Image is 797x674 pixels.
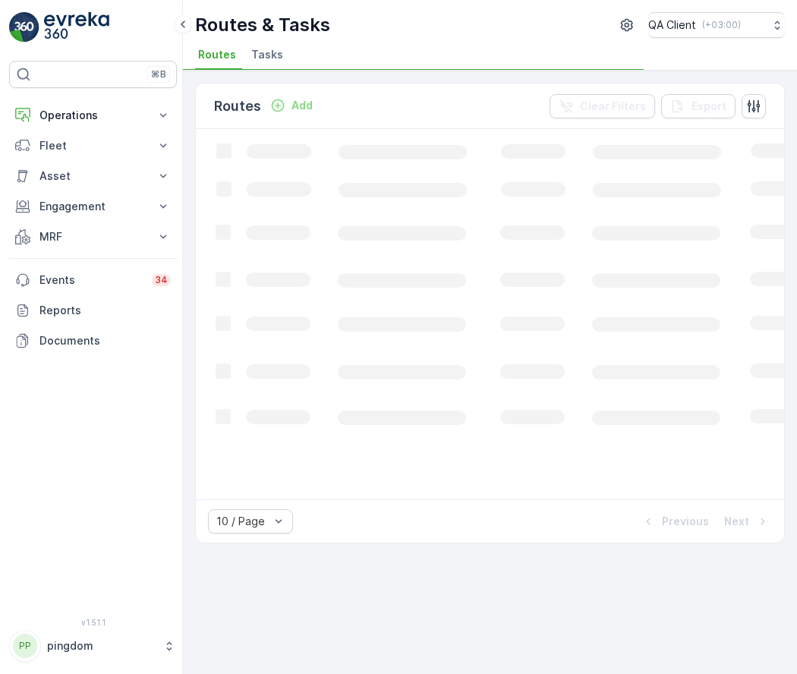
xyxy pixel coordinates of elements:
[9,222,177,252] button: MRF
[724,514,749,529] p: Next
[9,618,177,627] span: v 1.51.1
[9,161,177,191] button: Asset
[702,19,741,31] p: ( +03:00 )
[9,191,177,222] button: Engagement
[214,96,261,117] p: Routes
[39,272,143,288] p: Events
[639,512,710,531] button: Previous
[9,12,39,43] img: logo
[198,47,236,62] span: Routes
[44,12,109,43] img: logo_light-DOdMpM7g.png
[39,303,171,318] p: Reports
[9,295,177,326] a: Reports
[151,68,166,80] p: ⌘B
[648,12,785,38] button: QA Client(+03:00)
[39,229,146,244] p: MRF
[9,100,177,131] button: Operations
[155,274,168,286] p: 34
[9,265,177,295] a: Events34
[39,333,171,348] p: Documents
[550,94,655,118] button: Clear Filters
[661,94,736,118] button: Export
[39,138,146,153] p: Fleet
[47,638,156,654] p: pingdom
[9,326,177,356] a: Documents
[291,98,313,113] p: Add
[39,168,146,184] p: Asset
[195,13,330,37] p: Routes & Tasks
[723,512,772,531] button: Next
[580,99,646,114] p: Clear Filters
[662,514,709,529] p: Previous
[264,96,319,115] button: Add
[9,630,177,662] button: PPpingdom
[251,47,283,62] span: Tasks
[39,108,146,123] p: Operations
[648,17,696,33] p: QA Client
[39,199,146,214] p: Engagement
[9,131,177,161] button: Fleet
[13,634,37,658] div: PP
[691,99,726,114] p: Export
